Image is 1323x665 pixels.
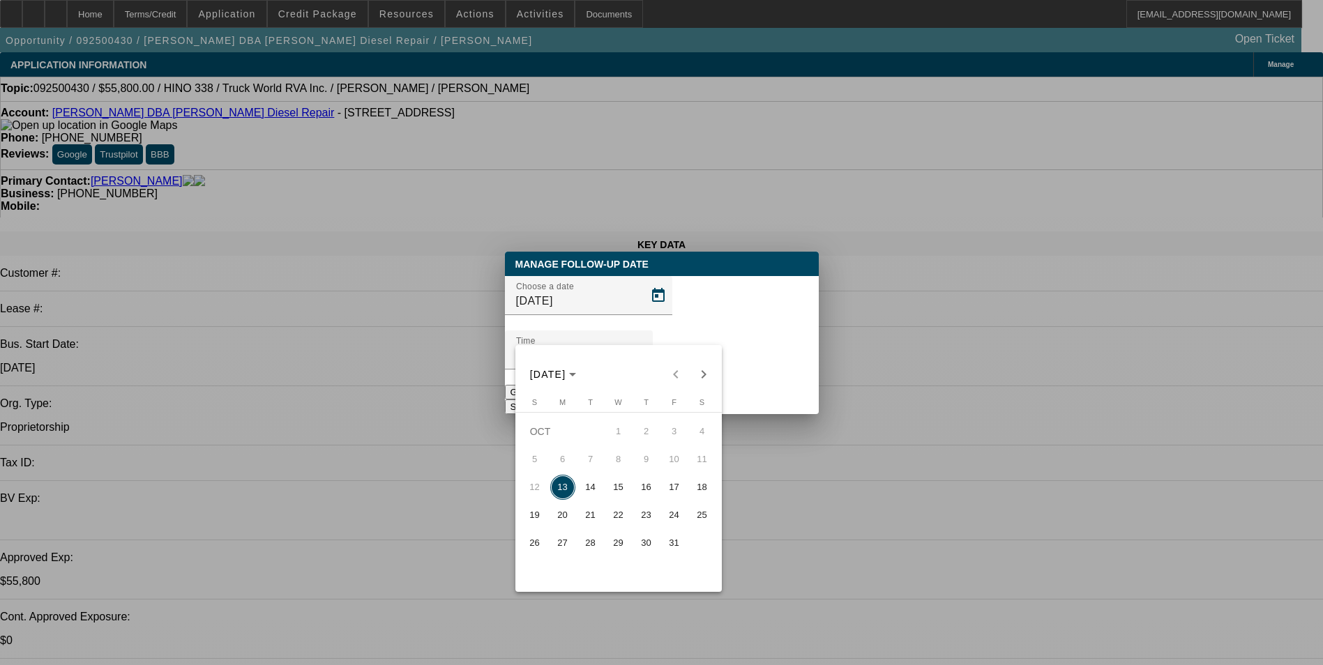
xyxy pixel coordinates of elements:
[690,475,715,500] span: 18
[633,418,660,445] button: October 2, 2025
[662,447,687,472] span: 10
[521,445,549,473] button: October 5, 2025
[606,447,631,472] span: 8
[578,503,603,528] span: 21
[522,530,547,556] span: 26
[662,475,687,500] span: 17
[521,473,549,501] button: October 12, 2025
[634,475,659,500] span: 16
[549,501,577,529] button: October 20, 2025
[578,475,603,500] span: 14
[660,418,688,445] button: October 3, 2025
[644,398,649,406] span: T
[588,398,593,406] span: T
[550,530,575,556] span: 27
[577,529,605,557] button: October 28, 2025
[549,529,577,557] button: October 27, 2025
[522,475,547,500] span: 12
[577,473,605,501] button: October 14, 2025
[633,445,660,473] button: October 9, 2025
[633,473,660,501] button: October 16, 2025
[550,475,575,500] span: 13
[633,501,660,529] button: October 23, 2025
[606,503,631,528] span: 22
[605,473,633,501] button: October 15, 2025
[521,529,549,557] button: October 26, 2025
[549,445,577,473] button: October 6, 2025
[660,501,688,529] button: October 24, 2025
[606,475,631,500] span: 15
[521,418,605,445] td: OCT
[690,360,718,388] button: Next month
[660,529,688,557] button: October 31, 2025
[688,445,716,473] button: October 11, 2025
[578,447,603,472] span: 7
[578,530,603,556] span: 28
[577,445,605,473] button: October 7, 2025
[660,445,688,473] button: October 10, 2025
[521,501,549,529] button: October 19, 2025
[605,501,633,529] button: October 22, 2025
[549,473,577,501] button: October 13, 2025
[550,447,575,472] span: 6
[550,503,575,528] span: 20
[606,530,631,556] span: 29
[662,503,687,528] span: 24
[530,369,566,380] span: [DATE]
[688,473,716,501] button: October 18, 2025
[688,501,716,529] button: October 25, 2025
[614,398,621,406] span: W
[606,419,631,444] span: 1
[634,503,659,528] span: 23
[690,447,715,472] span: 11
[522,447,547,472] span: 5
[688,418,716,445] button: October 4, 2025
[662,530,687,556] span: 31
[672,398,676,406] span: F
[634,419,659,444] span: 2
[634,530,659,556] span: 30
[532,398,537,406] span: S
[700,398,704,406] span: S
[605,418,633,445] button: October 1, 2025
[524,362,582,387] button: Choose month and year
[662,419,687,444] span: 3
[522,503,547,528] span: 19
[690,419,715,444] span: 4
[559,398,566,406] span: M
[605,445,633,473] button: October 8, 2025
[660,473,688,501] button: October 17, 2025
[634,447,659,472] span: 9
[633,529,660,557] button: October 30, 2025
[605,529,633,557] button: October 29, 2025
[577,501,605,529] button: October 21, 2025
[690,503,715,528] span: 25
